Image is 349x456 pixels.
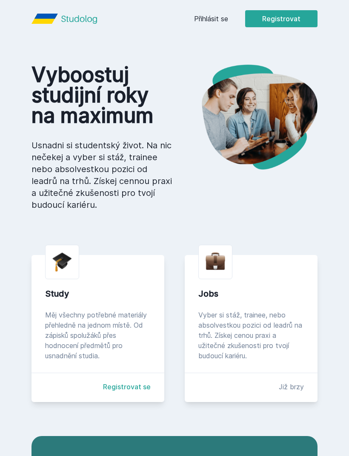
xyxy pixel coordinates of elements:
p: Usnadni si studentský život. Na nic nečekej a vyber si stáž, trainee nebo absolvestkou pozici od ... [31,139,174,211]
div: Study [45,288,151,300]
div: Již brzy [279,382,304,392]
img: briefcase.png [206,250,225,272]
img: graduation-cap.png [52,252,72,272]
button: Registrovat [245,10,318,27]
a: Registrovat se [103,382,151,392]
h1: Vyboostuj studijní roky na maximum [31,65,174,126]
a: Přihlásit se [194,14,228,24]
div: Vyber si stáž, trainee, nebo absolvestkou pozici od leadrů na trhů. Získej cenou praxi a užitečné... [198,310,304,361]
img: hero.png [174,65,318,170]
div: Jobs [198,288,304,300]
div: Měj všechny potřebné materiály přehledně na jednom místě. Od zápisků spolužáků přes hodnocení pře... [45,310,151,361]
